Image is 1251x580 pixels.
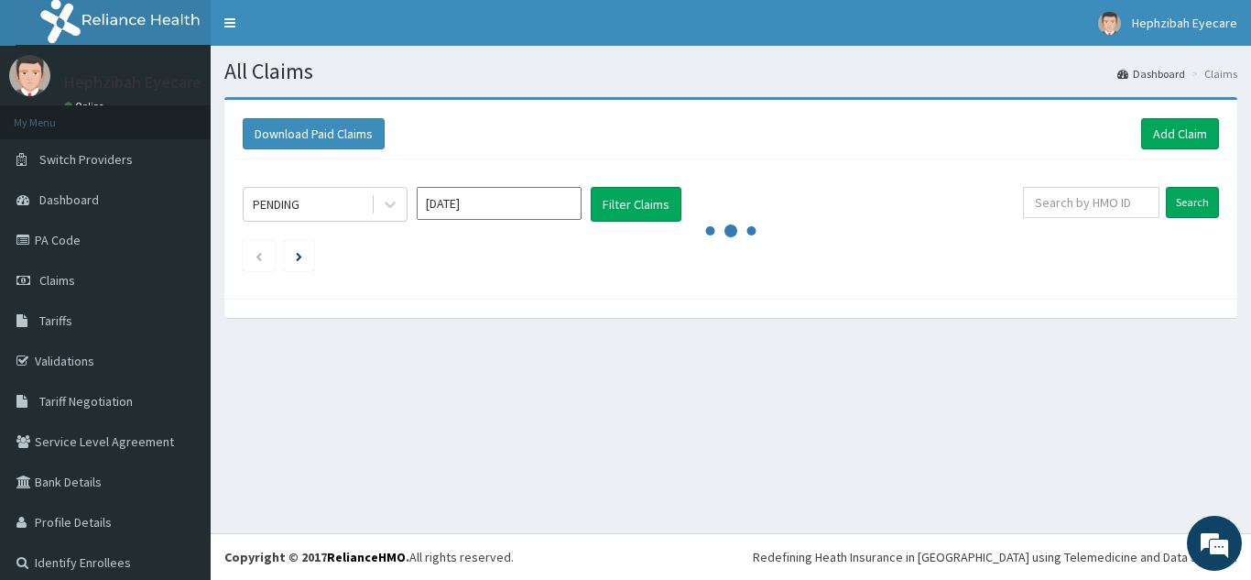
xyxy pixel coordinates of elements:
p: Hephzibah Eyecare [64,74,201,91]
img: User Image [1098,12,1121,35]
input: Search by HMO ID [1023,187,1159,218]
li: Claims [1187,66,1237,82]
span: Tariff Negotiation [39,393,133,410]
a: Online [64,100,108,113]
footer: All rights reserved. [211,533,1251,580]
span: Switch Providers [39,151,133,168]
input: Select Month and Year [417,187,582,220]
span: Hephzibah Eyecare [1132,15,1237,31]
a: Previous page [255,247,263,264]
div: Redefining Heath Insurance in [GEOGRAPHIC_DATA] using Telemedicine and Data Science! [753,548,1237,566]
div: PENDING [253,195,299,213]
span: Dashboard [39,192,99,208]
button: Download Paid Claims [243,118,385,149]
input: Search [1166,187,1219,218]
svg: audio-loading [703,203,758,258]
a: RelianceHMO [327,549,406,565]
h1: All Claims [224,60,1237,83]
span: Claims [39,272,75,289]
a: Next page [296,247,302,264]
strong: Copyright © 2017 . [224,549,409,565]
button: Filter Claims [591,187,681,222]
span: Tariffs [39,312,72,329]
a: Dashboard [1117,66,1185,82]
img: User Image [9,55,50,96]
a: Add Claim [1141,118,1219,149]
